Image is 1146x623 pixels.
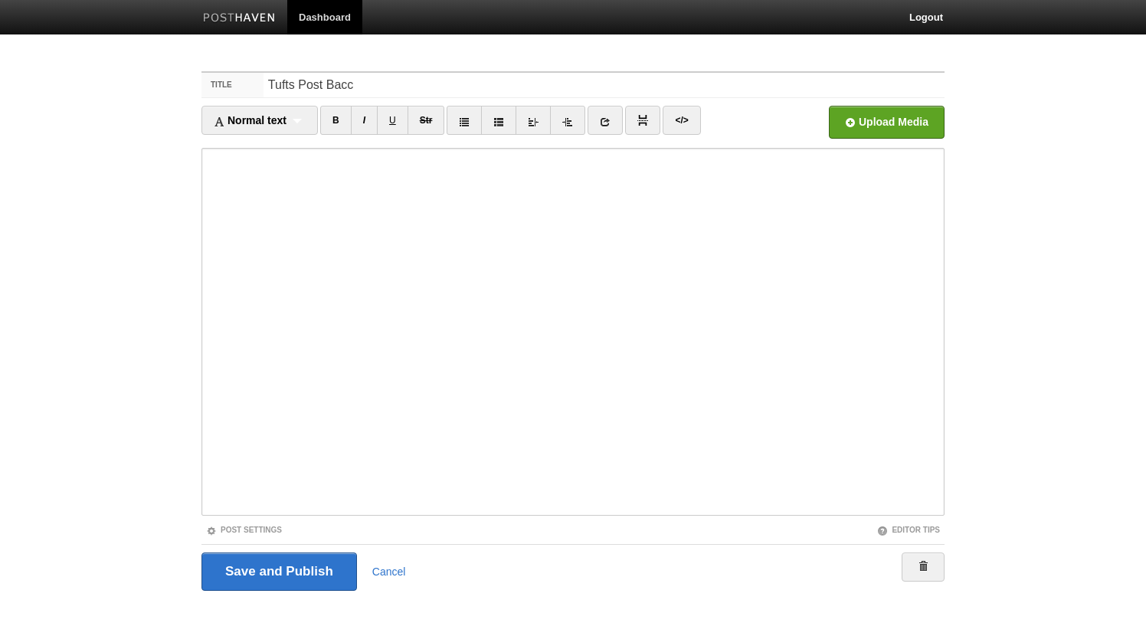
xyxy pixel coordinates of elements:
a: Cancel [372,566,406,578]
a: Editor Tips [877,526,940,534]
img: pagebreak-icon.png [637,115,648,126]
img: Posthaven-bar [203,13,276,25]
a: </> [663,106,700,135]
a: B [320,106,352,135]
a: U [377,106,408,135]
input: Save and Publish [201,553,357,591]
a: I [351,106,378,135]
a: Post Settings [206,526,282,534]
span: Normal text [214,114,286,126]
del: Str [420,115,433,126]
label: Title [201,73,264,97]
a: Str [408,106,445,135]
